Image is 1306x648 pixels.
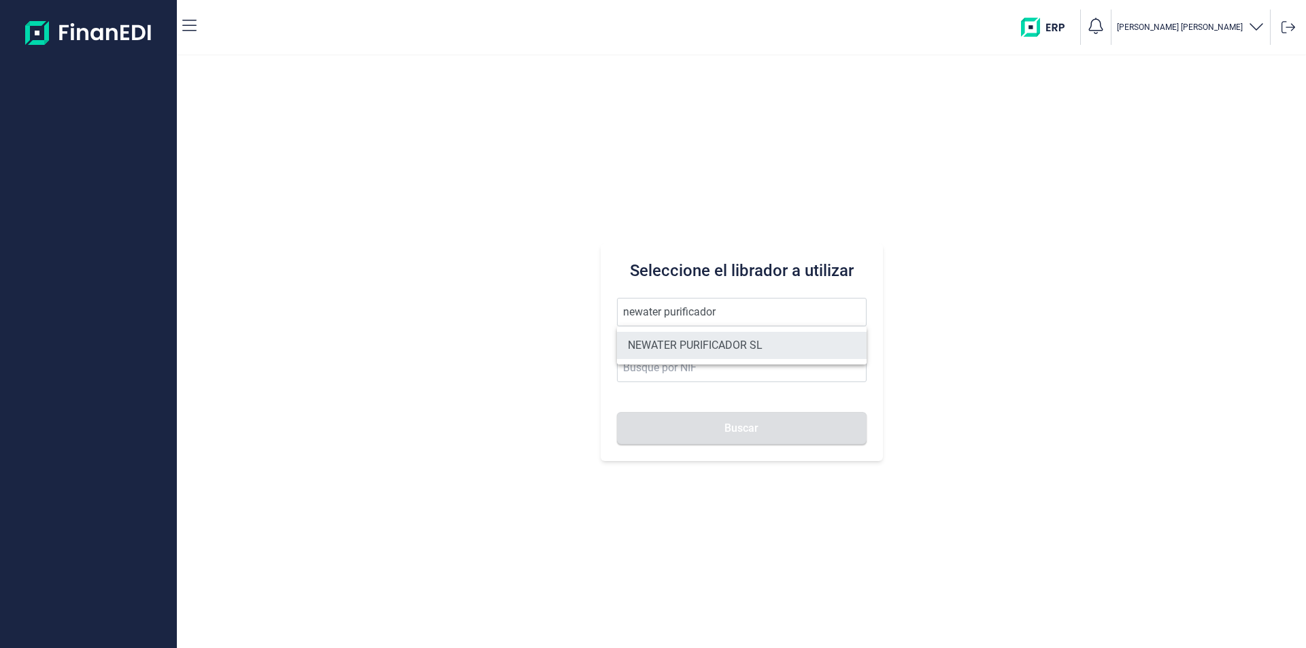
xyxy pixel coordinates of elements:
[724,423,758,433] span: Buscar
[1117,18,1265,37] button: [PERSON_NAME] [PERSON_NAME]
[1117,22,1243,33] p: [PERSON_NAME] [PERSON_NAME]
[25,11,152,54] img: Logo de aplicación
[1021,18,1075,37] img: erp
[617,354,867,382] input: Busque por NIF
[617,412,867,445] button: Buscar
[617,260,867,282] h3: Seleccione el librador a utilizar
[617,332,867,359] li: NEWATER PURIFICADOR SL
[617,298,867,326] input: Seleccione la razón social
